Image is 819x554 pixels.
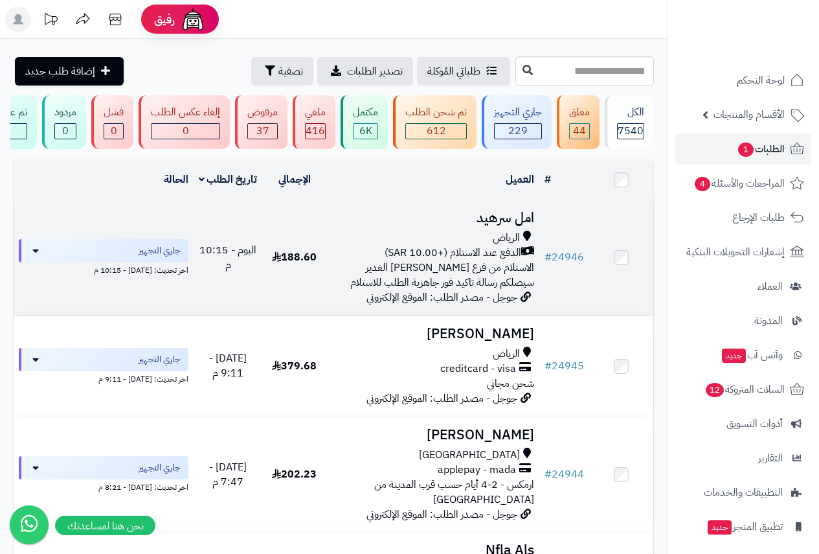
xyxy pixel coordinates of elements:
span: creditcard - visa [440,362,516,376]
span: الطلبات [737,140,785,158]
span: [DATE] - 7:47 م [209,459,247,490]
span: applepay - mada [438,463,516,478]
span: الأقسام والمنتجات [713,106,785,124]
button: تصفية [251,57,313,86]
div: الكل [617,105,644,120]
span: جوجل - مصدر الطلب: الموقع الإلكتروني [366,290,517,305]
a: تحديثات المنصة [34,6,67,36]
a: معلق 44 [554,95,602,149]
a: تطبيق المتجرجديد [675,511,811,542]
img: ai-face.png [180,6,206,32]
span: وآتس آب [721,346,783,364]
span: الاستلام من فرع [PERSON_NAME] الغدير سيصلكم رسالة تاكيد فور جاهزية الطلب للاستلام [350,260,534,290]
span: 44 [573,123,586,139]
div: 0 [55,124,76,139]
a: جاري التجهيز 229 [479,95,554,149]
span: جاري التجهيز [139,353,181,366]
a: لوحة التحكم [675,65,811,96]
span: 416 [306,123,325,139]
span: [DATE] - 9:11 م [209,351,247,381]
a: مرفوض 37 [232,95,290,149]
span: 0 [111,123,117,139]
span: 37 [256,123,269,139]
a: طلباتي المُوكلة [417,57,510,86]
div: 6043 [353,124,377,139]
a: تصدير الطلبات [317,57,413,86]
img: logo-2.png [731,36,807,63]
div: 0 [104,124,123,139]
div: 612 [406,124,466,139]
a: المدونة [675,305,811,336]
span: رفيق [154,12,175,27]
span: التطبيقات والخدمات [704,483,783,502]
a: التطبيقات والخدمات [675,477,811,508]
span: 612 [427,123,446,139]
span: جديد [722,349,746,363]
a: المراجعات والأسئلة4 [675,168,811,199]
a: طلبات الإرجاع [675,202,811,233]
span: طلبات الإرجاع [732,209,785,227]
span: لوحة التحكم [737,71,785,89]
span: 4 [695,177,710,191]
span: تصفية [278,63,303,79]
span: جديد [708,520,732,535]
a: التقارير [675,443,811,474]
div: فشل [104,105,124,120]
a: العملاء [675,271,811,302]
span: جاري التجهيز [139,244,181,257]
div: 37 [248,124,277,139]
span: # [544,358,552,374]
span: ارمكس - 2-4 أيام حسب قرب المدينة من [GEOGRAPHIC_DATA] [374,477,534,507]
a: #24945 [544,358,584,374]
span: 12 [706,383,724,397]
div: ملغي [305,105,326,120]
a: وآتس آبجديد [675,340,811,371]
span: # [544,249,552,265]
a: إشعارات التحويلات البنكية [675,237,811,268]
a: ملغي 416 [290,95,338,149]
a: الإجمالي [278,172,311,187]
div: جاري التجهيز [494,105,542,120]
div: 229 [495,124,541,139]
div: 44 [570,124,589,139]
span: الرياض [493,231,520,246]
span: الرياض [493,347,520,362]
span: السلات المتروكة [704,380,785,398]
a: فشل 0 [89,95,136,149]
div: اخر تحديث: [DATE] - 9:11 م [19,371,188,385]
div: مردود [54,105,76,120]
a: العميل [506,172,534,187]
span: 0 [183,123,189,139]
div: اخر تحديث: [DATE] - 8:21 م [19,479,188,493]
a: #24946 [544,249,584,265]
a: الطلبات1 [675,133,811,165]
div: مرفوض [247,105,278,120]
div: إلغاء عكس الطلب [151,105,220,120]
div: 416 [306,124,325,139]
span: شحن مجاني [487,376,534,391]
span: جوجل - مصدر الطلب: الموقع الإلكتروني [366,391,517,406]
h3: [PERSON_NAME] [331,428,534,443]
a: # [544,172,551,187]
span: [GEOGRAPHIC_DATA] [419,448,520,463]
a: إلغاء عكس الطلب 0 [136,95,232,149]
div: معلق [569,105,590,120]
span: جاري التجهيز [139,461,181,474]
span: العملاء [757,277,783,295]
a: #24944 [544,467,584,482]
a: الحالة [164,172,188,187]
span: المراجعات والأسئلة [693,174,785,192]
span: # [544,467,552,482]
a: تاريخ الطلب [199,172,258,187]
span: إشعارات التحويلات البنكية [686,243,785,261]
a: مكتمل 6K [338,95,390,149]
span: طلباتي المُوكلة [427,63,480,79]
span: تصدير الطلبات [347,63,403,79]
span: 202.23 [272,467,317,482]
span: 229 [508,123,528,139]
h3: امل سرهيد [331,211,534,225]
span: 379.68 [272,358,317,374]
span: 6K [359,123,372,139]
a: إضافة طلب جديد [15,57,124,86]
a: أدوات التسويق [675,408,811,439]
